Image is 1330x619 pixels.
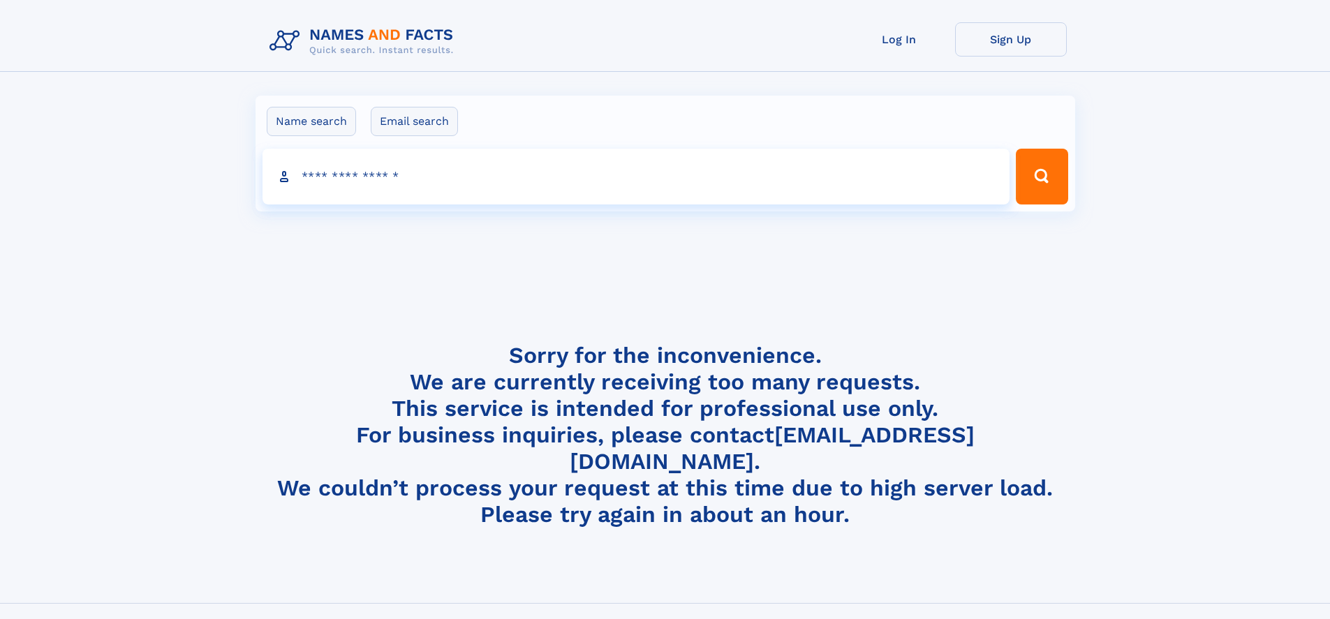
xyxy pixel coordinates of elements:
[264,22,465,60] img: Logo Names and Facts
[267,107,356,136] label: Name search
[371,107,458,136] label: Email search
[264,342,1067,528] h4: Sorry for the inconvenience. We are currently receiving too many requests. This service is intend...
[955,22,1067,57] a: Sign Up
[1016,149,1067,204] button: Search Button
[263,149,1010,204] input: search input
[570,422,975,475] a: [EMAIL_ADDRESS][DOMAIN_NAME]
[843,22,955,57] a: Log In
